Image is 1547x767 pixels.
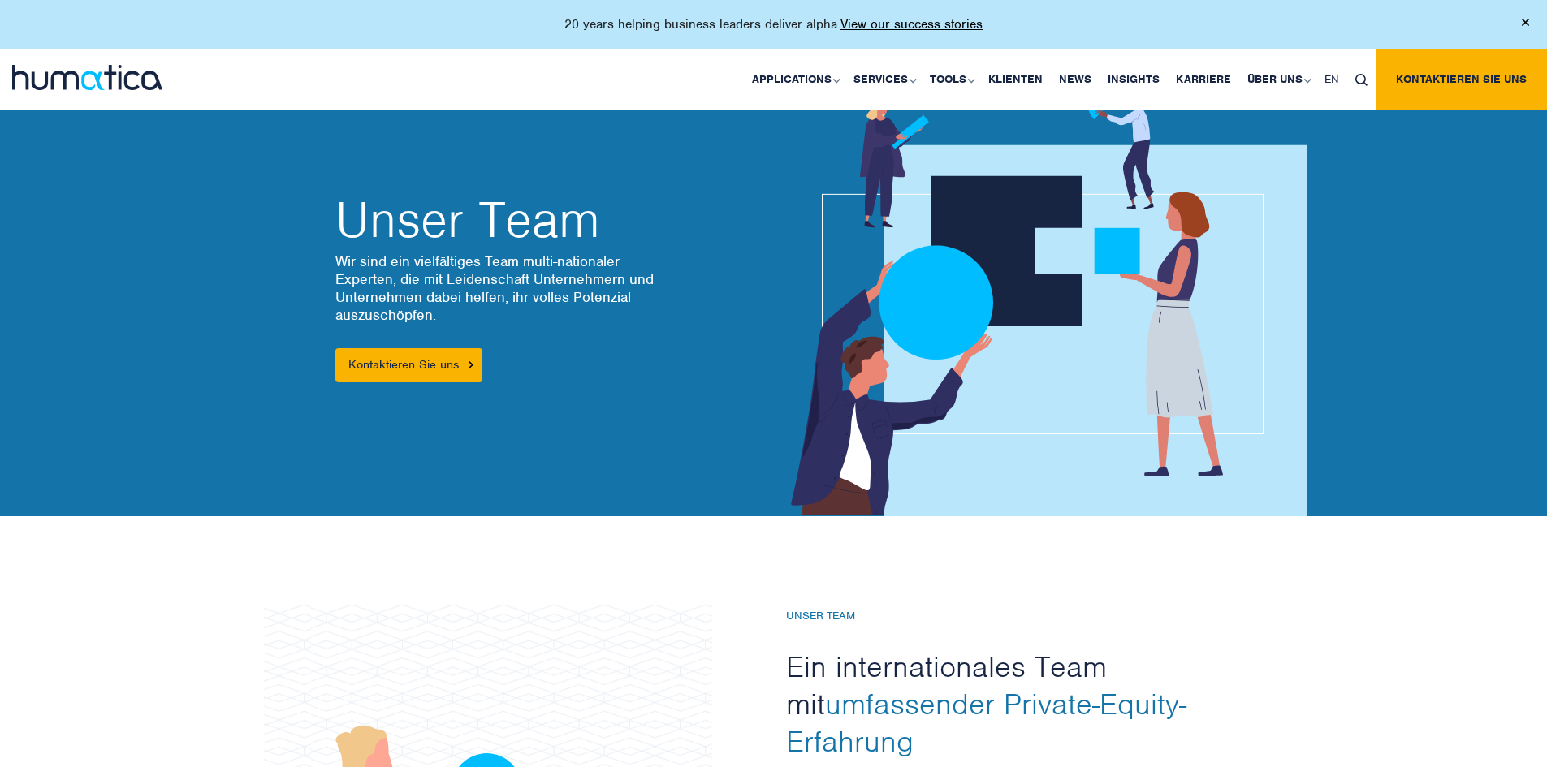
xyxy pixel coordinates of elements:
[1100,49,1168,110] a: Insights
[786,685,1186,760] span: umfassender Private-Equity-Erfahrung
[1376,49,1547,110] a: Kontaktieren Sie uns
[922,49,980,110] a: Tools
[845,49,922,110] a: Services
[980,49,1051,110] a: Klienten
[744,49,845,110] a: Applications
[1324,72,1339,86] span: EN
[786,610,1225,623] h6: Unser Team
[12,65,162,90] img: logo
[1316,49,1347,110] a: EN
[748,87,1307,516] img: about_banner1
[469,361,473,368] img: arrowicon
[1355,74,1368,86] img: search_icon
[786,648,1225,760] h2: Ein internationales Team mit
[564,16,983,32] p: 20 years helping business leaders deliver alpha.
[335,196,758,244] h2: Unser Team
[335,252,758,324] p: Wir sind ein vielfältiges Team multi-nationaler Experten, die mit Leidenschaft Unternehmern und U...
[1168,49,1239,110] a: Karriere
[840,16,983,32] a: View our success stories
[1239,49,1316,110] a: Über uns
[1051,49,1100,110] a: News
[335,348,482,382] a: Kontaktieren Sie uns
